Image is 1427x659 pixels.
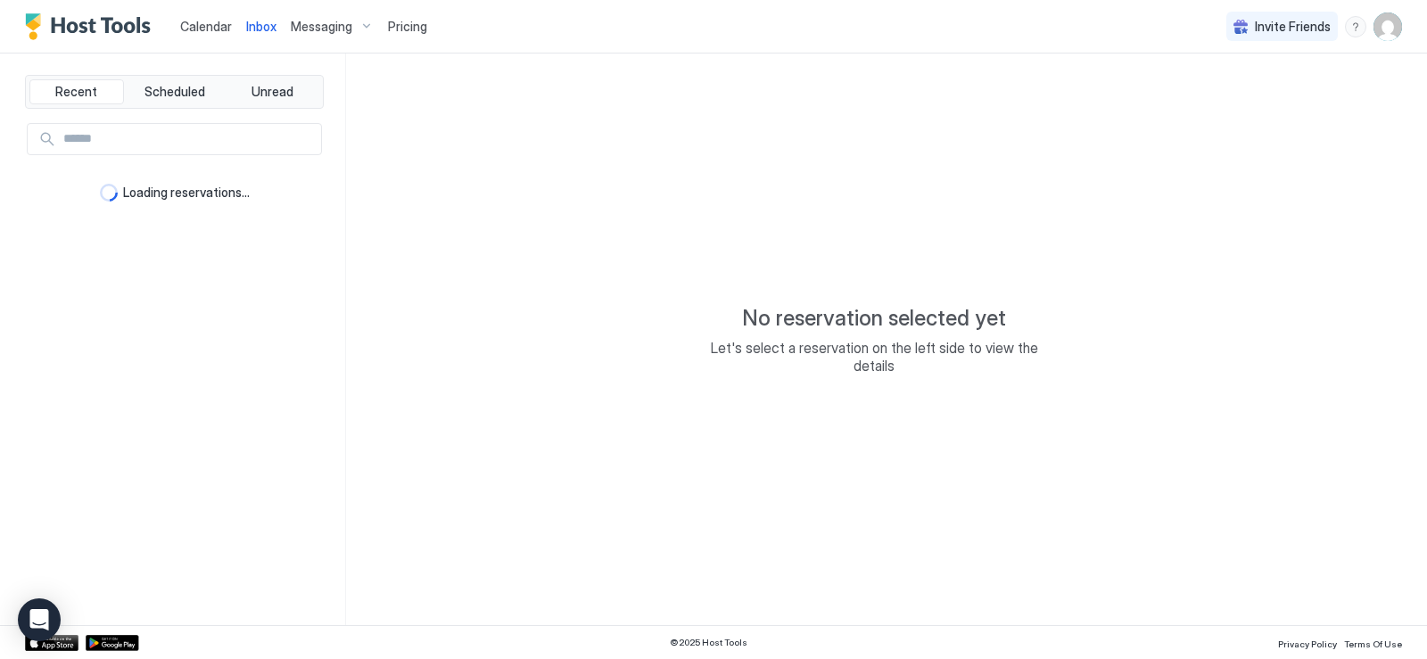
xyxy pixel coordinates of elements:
div: Open Intercom Messenger [18,598,61,641]
span: Pricing [388,19,427,35]
span: Inbox [246,19,276,34]
button: Scheduled [128,79,222,104]
a: Host Tools Logo [25,13,159,40]
span: Calendar [180,19,232,34]
span: Privacy Policy [1278,638,1337,649]
a: Inbox [246,17,276,36]
span: No reservation selected yet [742,305,1006,332]
span: Loading reservations... [123,185,250,201]
span: Unread [252,84,293,100]
button: Recent [29,79,124,104]
a: Google Play Store [86,635,139,651]
a: Terms Of Use [1344,633,1402,652]
div: menu [1345,16,1366,37]
a: Calendar [180,17,232,36]
a: Privacy Policy [1278,633,1337,652]
span: Terms Of Use [1344,638,1402,649]
button: Unread [225,79,319,104]
span: Let's select a reservation on the left side to view the details [696,339,1052,375]
div: User profile [1373,12,1402,41]
span: Scheduled [144,84,205,100]
span: Recent [55,84,97,100]
input: Input Field [56,124,321,154]
div: tab-group [25,75,324,109]
span: Invite Friends [1255,19,1331,35]
span: © 2025 Host Tools [670,637,747,648]
span: Messaging [291,19,352,35]
a: App Store [25,635,78,651]
div: loading [100,184,118,202]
